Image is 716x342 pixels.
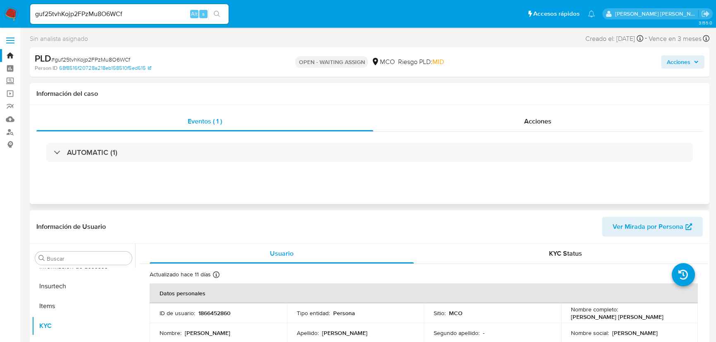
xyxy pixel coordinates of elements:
[202,10,205,18] span: s
[67,148,117,157] h3: AUTOMATIC (1)
[649,34,702,43] span: Vence en 3 meses
[449,309,463,317] p: MCO
[333,309,355,317] p: Persona
[198,309,231,317] p: 1866452860
[602,217,703,237] button: Ver Mirada por Persona
[160,329,181,337] p: Nombre :
[38,255,45,261] button: Buscar
[270,249,294,258] span: Usuario
[191,10,198,18] span: Alt
[295,56,368,68] p: OPEN - WAITING ASSIGN
[32,316,135,336] button: KYC
[51,55,130,64] span: # guf25tvhKojp2FPzMu8O6WCf
[36,90,703,98] h1: Información del caso
[185,329,230,337] p: [PERSON_NAME]
[613,217,683,237] span: Ver Mirada por Persona
[150,271,211,278] p: Actualizado hace 11 días
[432,57,444,66] span: MID
[434,309,446,317] p: Sitio :
[585,33,643,44] div: Creado el: [DATE]
[615,10,699,18] p: leonardo.alvarezortiz@mercadolibre.com.co
[47,255,129,262] input: Buscar
[32,296,135,316] button: Items
[533,9,580,18] span: Accesos rápidos
[645,33,647,44] span: -
[35,52,51,65] b: PLD
[612,329,658,337] p: [PERSON_NAME]
[434,329,480,337] p: Segundo apellido :
[46,143,693,162] div: AUTOMATIC (1)
[30,34,88,43] span: Sin analista asignado
[36,223,106,231] h1: Información de Usuario
[150,283,698,303] th: Datos personales
[667,55,690,69] span: Acciones
[661,55,704,69] button: Acciones
[483,329,484,337] p: -
[35,64,57,72] b: Person ID
[571,313,663,321] p: [PERSON_NAME] [PERSON_NAME]
[188,116,222,126] span: Eventos ( 1 )
[588,10,595,17] a: Notificaciones
[322,329,368,337] p: [PERSON_NAME]
[59,64,151,72] a: 68f8516f20728a218eb158510f5ed615
[32,276,135,296] button: Insurtech
[371,57,394,66] div: MCO
[398,57,444,66] span: Riesgo PLD:
[297,309,330,317] p: Tipo entidad :
[571,329,609,337] p: Nombre social :
[701,9,710,18] a: Salir
[549,249,582,258] span: KYC Status
[160,309,195,317] p: ID de usuario :
[297,329,319,337] p: Apellido :
[524,116,551,126] span: Acciones
[208,8,225,20] button: search-icon
[30,9,229,19] input: Buscar usuario o caso...
[571,306,618,313] p: Nombre completo :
